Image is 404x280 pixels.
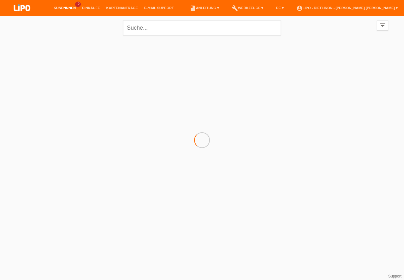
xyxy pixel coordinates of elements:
[388,274,401,278] a: Support
[79,6,103,10] a: Einkäufe
[50,6,79,10] a: Kund*innen
[379,22,386,29] i: filter_list
[190,5,196,11] i: book
[75,2,81,7] span: 12
[273,6,287,10] a: DE ▾
[232,5,238,11] i: build
[141,6,177,10] a: E-Mail Support
[103,6,141,10] a: Kartenanträge
[6,13,38,18] a: LIPO pay
[296,5,303,11] i: account_circle
[123,21,281,35] input: Suche...
[187,6,222,10] a: bookAnleitung ▾
[229,6,267,10] a: buildWerkzeuge ▾
[293,6,401,10] a: account_circleLIPO - Dietlikon - [PERSON_NAME] [PERSON_NAME] ▾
